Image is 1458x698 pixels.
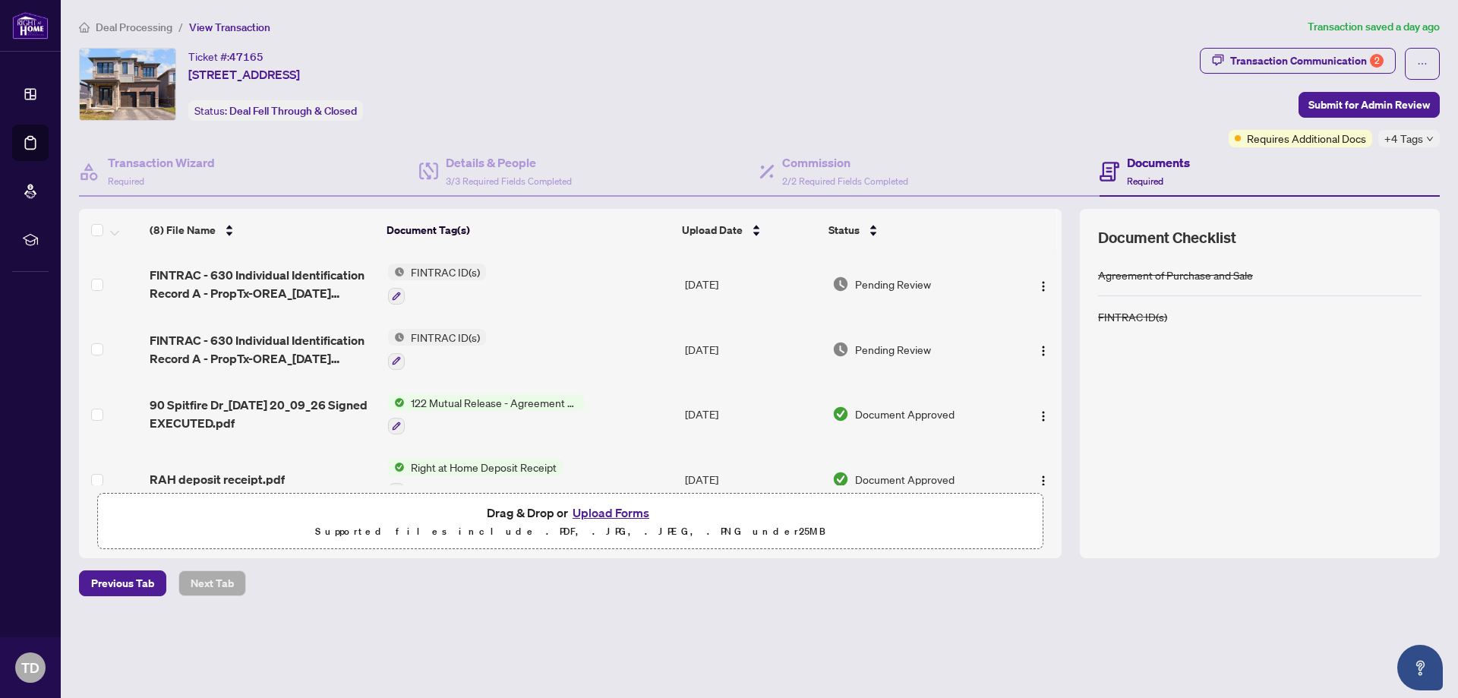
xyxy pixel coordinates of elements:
span: ellipsis [1417,58,1428,69]
h4: Commission [782,153,908,172]
button: Logo [1031,402,1056,426]
div: Agreement of Purchase and Sale [1098,267,1253,283]
span: Right at Home Deposit Receipt [405,459,563,475]
div: 2 [1370,54,1384,68]
th: Status [822,209,1005,251]
button: Status IconFINTRAC ID(s) [388,329,486,370]
img: logo [12,11,49,39]
span: View Transaction [189,21,270,34]
button: Logo [1031,337,1056,362]
span: FINTRAC ID(s) [405,329,486,346]
button: Status IconFINTRAC ID(s) [388,264,486,305]
img: IMG-X12312171_1.jpg [80,49,175,120]
span: Pending Review [855,341,931,358]
span: Document Approved [855,471,955,488]
img: Status Icon [388,329,405,346]
h4: Transaction Wizard [108,153,215,172]
img: Document Status [832,276,849,292]
span: (8) File Name [150,222,216,238]
span: Previous Tab [91,571,154,595]
button: Logo [1031,272,1056,296]
button: Transaction Communication2 [1200,48,1396,74]
span: RAH deposit receipt.pdf [150,470,285,488]
button: Previous Tab [79,570,166,596]
button: Status Icon122 Mutual Release - Agreement of Purchase and Sale [388,394,585,435]
img: Document Status [832,341,849,358]
td: [DATE] [679,317,826,382]
img: Document Status [832,471,849,488]
span: 122 Mutual Release - Agreement of Purchase and Sale [405,394,585,411]
img: Status Icon [388,264,405,280]
button: Status IconRight at Home Deposit Receipt [388,459,563,500]
span: Upload Date [682,222,743,238]
span: down [1426,135,1434,143]
td: [DATE] [679,251,826,317]
div: Status: [188,100,363,121]
img: Logo [1037,475,1049,487]
img: Status Icon [388,394,405,411]
span: TD [21,657,39,678]
th: Upload Date [676,209,822,251]
img: Status Icon [388,459,405,475]
div: Ticket #: [188,48,264,65]
div: Transaction Communication [1230,49,1384,73]
span: FINTRAC ID(s) [405,264,486,280]
td: [DATE] [679,382,826,447]
span: [STREET_ADDRESS] [188,65,300,84]
span: Pending Review [855,276,931,292]
span: 3/3 Required Fields Completed [446,175,572,187]
span: Document Checklist [1098,227,1236,248]
th: Document Tag(s) [380,209,677,251]
div: FINTRAC ID(s) [1098,308,1167,325]
span: home [79,22,90,33]
span: FINTRAC - 630 Individual Identification Record A - PropTx-OREA_[DATE] 11_16_23_Tu [PERSON_NAME].pdf [150,331,375,368]
img: Document Status [832,406,849,422]
button: Logo [1031,467,1056,491]
th: (8) File Name [144,209,380,251]
span: Requires Additional Docs [1247,130,1366,147]
button: Submit for Admin Review [1299,92,1440,118]
button: Upload Forms [568,503,654,523]
span: Document Approved [855,406,955,422]
img: Logo [1037,280,1049,292]
p: Supported files include .PDF, .JPG, .JPEG, .PNG under 25 MB [107,523,1034,541]
span: Required [108,175,144,187]
img: Logo [1037,345,1049,357]
span: 47165 [229,50,264,64]
button: Open asap [1397,645,1443,690]
span: Drag & Drop or [487,503,654,523]
span: +4 Tags [1384,130,1423,147]
li: / [178,18,183,36]
button: Next Tab [178,570,246,596]
span: Drag & Drop orUpload FormsSupported files include .PDF, .JPG, .JPEG, .PNG under25MB [98,494,1043,550]
img: Logo [1037,410,1049,422]
span: 2/2 Required Fields Completed [782,175,908,187]
article: Transaction saved a day ago [1308,18,1440,36]
span: Status [828,222,860,238]
h4: Documents [1127,153,1190,172]
h4: Details & People [446,153,572,172]
td: [DATE] [679,447,826,512]
span: Required [1127,175,1163,187]
span: Deal Processing [96,21,172,34]
span: 90 Spitfire Dr_[DATE] 20_09_26 Signed EXECUTED.pdf [150,396,375,432]
span: FINTRAC - 630 Individual Identification Record A - PropTx-OREA_[DATE] 20_16_46_Bao_Nguyen.pdf [150,266,375,302]
span: Submit for Admin Review [1308,93,1430,117]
